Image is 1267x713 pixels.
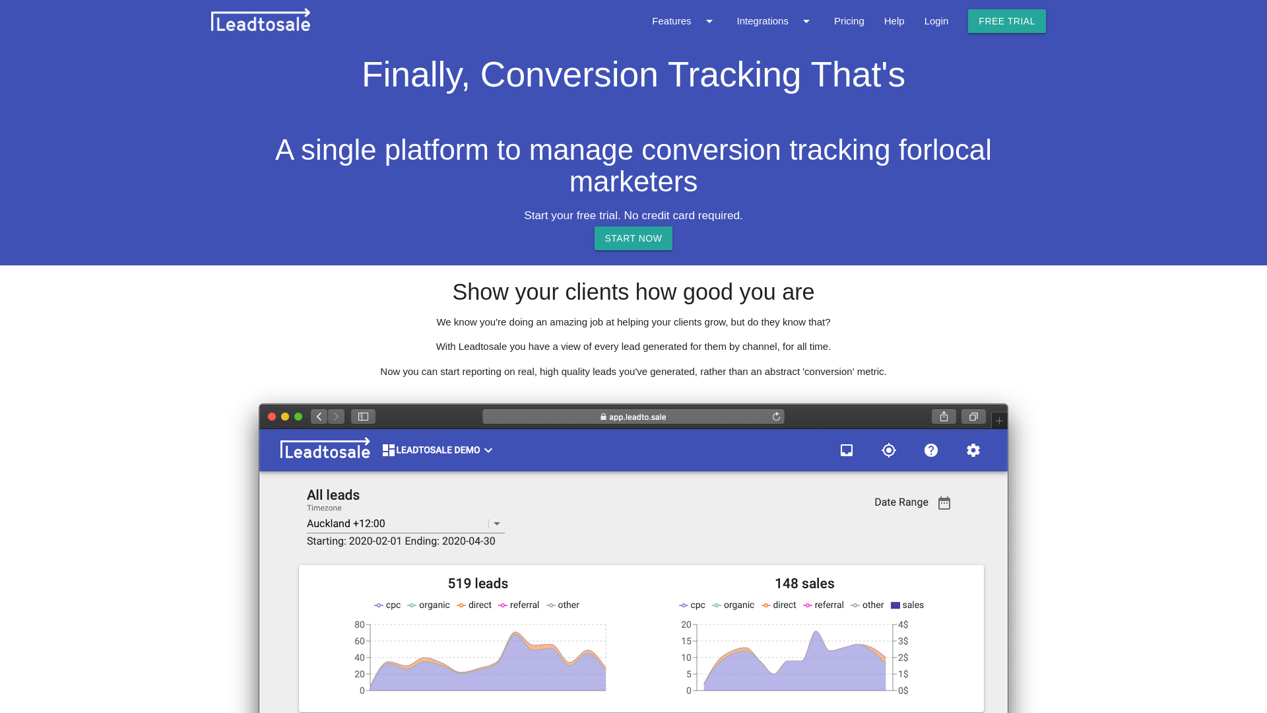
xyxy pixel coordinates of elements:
[211,209,1056,222] h5: Start your free trial. No credit card required.
[211,134,1056,197] h2: A single platform to manage conversion tracking for
[595,226,673,250] a: START NOW
[211,315,1056,330] p: We know you're doing an amazing job at helping your clients grow, but do they know that?
[211,8,310,31] img: leadtosale.png
[211,280,1056,305] h3: Show your clients how good you are
[211,364,1056,380] p: Now you can start reporting on real, high quality leads you've generated, rather than an abstract...
[211,339,1056,355] p: With Leadtosale you have a view of every lead generated for them by channel, for all time.
[968,9,1046,33] a: Free trial
[569,133,992,197] span: local marketers
[211,42,1056,101] h1: Finally, Conversion Tracking That's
